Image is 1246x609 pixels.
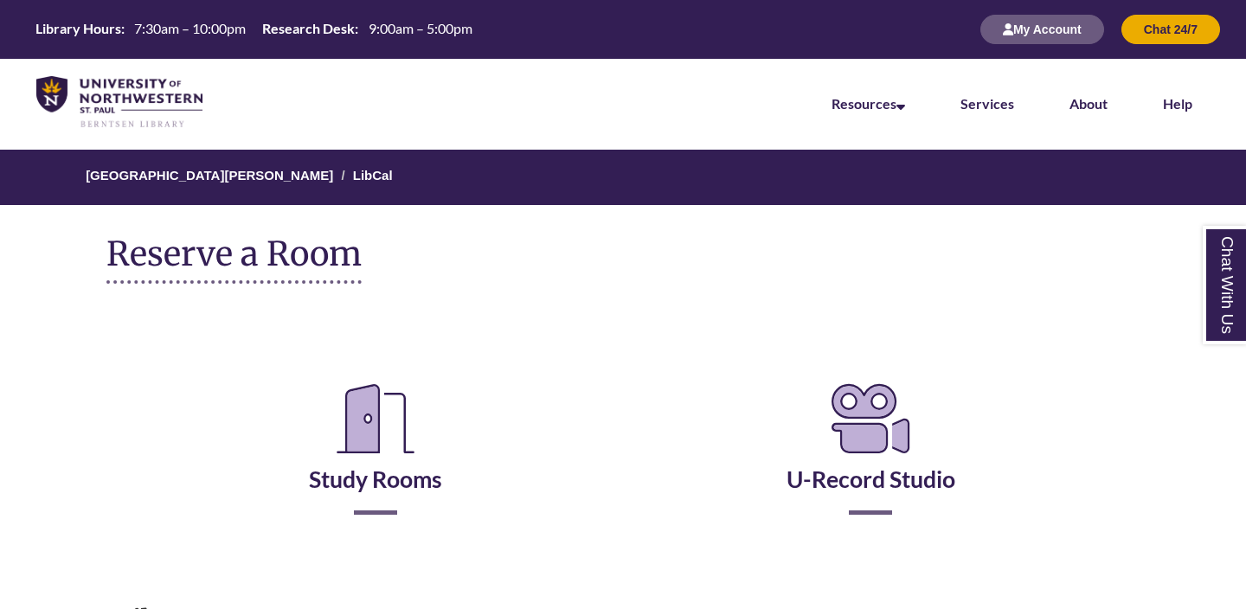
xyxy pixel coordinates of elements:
a: U-Record Studio [787,422,955,493]
a: Chat 24/7 [1121,22,1220,36]
table: Hours Today [29,19,478,38]
th: Library Hours: [29,19,127,38]
nav: Breadcrumb [106,150,1140,205]
a: Services [960,95,1014,112]
img: UNWSP Library Logo [36,76,202,129]
a: Hours Today [29,19,478,40]
span: 9:00am – 5:00pm [369,20,472,36]
h1: Reserve a Room [106,235,362,284]
a: LibCal [353,168,393,183]
a: Study Rooms [309,422,442,493]
a: My Account [980,22,1104,36]
a: Resources [832,95,905,112]
button: My Account [980,15,1104,44]
a: About [1069,95,1108,112]
a: Help [1163,95,1192,112]
span: 7:30am – 10:00pm [134,20,246,36]
th: Research Desk: [255,19,361,38]
div: Reserve a Room [106,327,1140,566]
a: [GEOGRAPHIC_DATA][PERSON_NAME] [86,168,333,183]
button: Chat 24/7 [1121,15,1220,44]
